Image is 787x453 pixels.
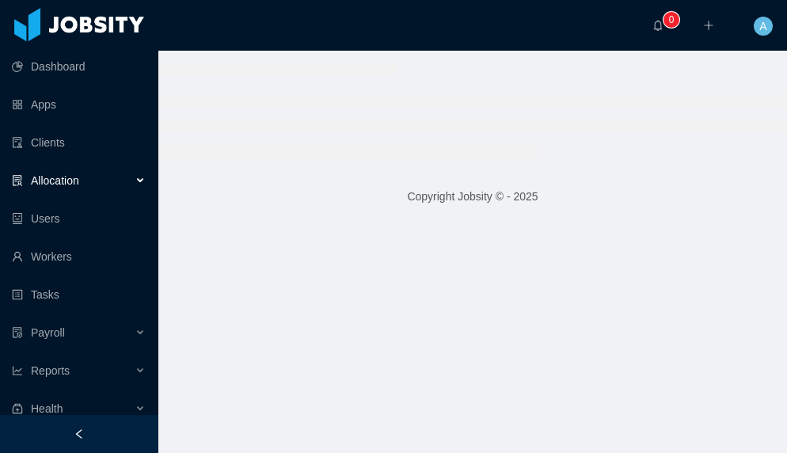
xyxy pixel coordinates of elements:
[12,175,23,186] i: icon: solution
[12,327,23,338] i: icon: file-protect
[31,326,65,339] span: Payroll
[12,241,146,272] a: icon: userWorkers
[12,51,146,82] a: icon: pie-chartDashboard
[12,403,23,414] i: icon: medicine-box
[12,127,146,158] a: icon: auditClients
[652,20,663,31] i: icon: bell
[703,20,714,31] i: icon: plus
[31,402,63,415] span: Health
[158,169,787,224] footer: Copyright Jobsity © - 2025
[31,174,79,187] span: Allocation
[12,279,146,310] a: icon: profileTasks
[12,89,146,120] a: icon: appstoreApps
[12,365,23,376] i: icon: line-chart
[663,12,679,28] sup: 0
[31,364,70,377] span: Reports
[759,17,766,36] span: A
[12,203,146,234] a: icon: robotUsers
